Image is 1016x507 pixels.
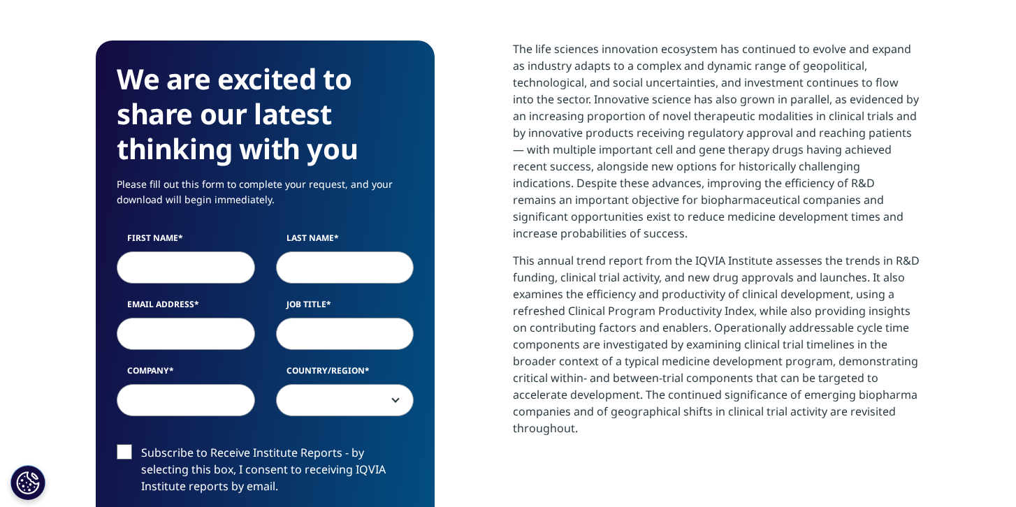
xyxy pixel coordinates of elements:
button: Cookie 设置 [10,465,45,500]
label: First Name [117,232,255,251]
p: This annual trend report from the IQVIA Institute assesses the trends in R&D funding, clinical tr... [513,252,920,447]
label: Job Title [276,298,414,318]
p: Please fill out this form to complete your request, and your download will begin immediately. [117,177,414,218]
label: Email Address [117,298,255,318]
h3: We are excited to share our latest thinking with you [117,61,414,166]
label: Country/Region [276,365,414,384]
p: The life sciences innovation ecosystem has continued to evolve and expand as industry adapts to a... [513,41,920,252]
label: Last Name [276,232,414,251]
label: Company [117,365,255,384]
label: Subscribe to Receive Institute Reports - by selecting this box, I consent to receiving IQVIA Inst... [117,444,414,502]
